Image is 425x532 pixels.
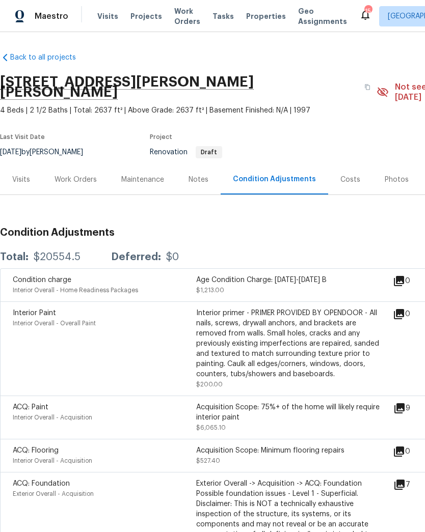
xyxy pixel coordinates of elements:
span: Interior Paint [13,310,56,317]
span: Projects [130,11,162,21]
div: Age Condition Charge: [DATE]-[DATE] B [196,275,380,285]
span: $1,213.00 [196,287,224,293]
span: Renovation [150,149,222,156]
span: Maestro [35,11,68,21]
div: Costs [340,175,360,185]
span: Interior Overall - Acquisition [13,414,92,421]
span: Tasks [213,13,234,20]
span: Geo Assignments [298,6,347,26]
span: Visits [97,11,118,21]
span: $527.40 [196,458,220,464]
span: ACQ: Flooring [13,447,59,454]
button: Copy Address [358,78,377,96]
div: Visits [12,175,30,185]
div: 15 [364,6,371,16]
span: $6,065.10 [196,425,226,431]
span: Interior Overall - Overall Paint [13,320,96,326]
span: Exterior Overall - Acquisition [13,491,94,497]
span: Project [150,134,172,140]
div: Notes [189,175,208,185]
span: $200.00 [196,381,223,387]
div: Maintenance [121,175,164,185]
span: ACQ: Paint [13,404,48,411]
span: Interior Overall - Acquisition [13,458,92,464]
div: Deferred: [111,252,161,262]
div: Acquisition Scope: 75%+ of the home will likely require interior paint [196,402,380,423]
div: Condition Adjustments [233,174,316,184]
span: Draft [197,149,221,155]
span: Condition charge [13,276,71,284]
div: Interior primer - PRIMER PROVIDED BY OPENDOOR - All nails, screws, drywall anchors, and brackets ... [196,308,380,379]
span: Work Orders [174,6,200,26]
span: Properties [246,11,286,21]
div: $0 [166,252,179,262]
div: Work Orders [55,175,97,185]
span: Interior Overall - Home Readiness Packages [13,287,138,293]
div: Acquisition Scope: Minimum flooring repairs [196,445,380,456]
div: Photos [385,175,409,185]
span: ACQ: Foundation [13,480,70,487]
div: $20554.5 [34,252,81,262]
